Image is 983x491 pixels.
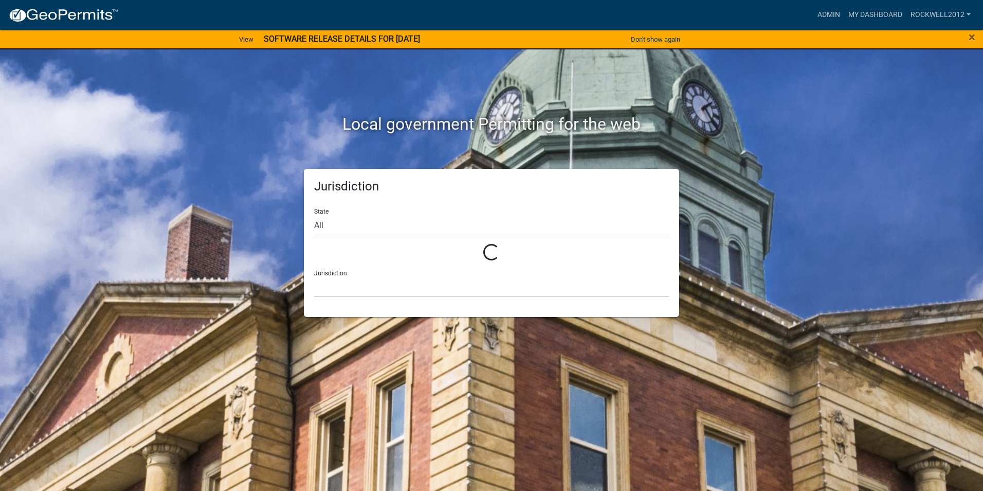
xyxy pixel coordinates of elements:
a: View [235,31,258,48]
button: Close [969,31,975,43]
a: My Dashboard [844,5,906,25]
a: Rockwell2012 [906,5,975,25]
span: × [969,30,975,44]
h5: Jurisdiction [314,179,669,194]
button: Don't show again [627,31,684,48]
a: Admin [813,5,844,25]
strong: SOFTWARE RELEASE DETAILS FOR [DATE] [264,34,420,44]
h2: Local government Permitting for the web [206,114,777,134]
